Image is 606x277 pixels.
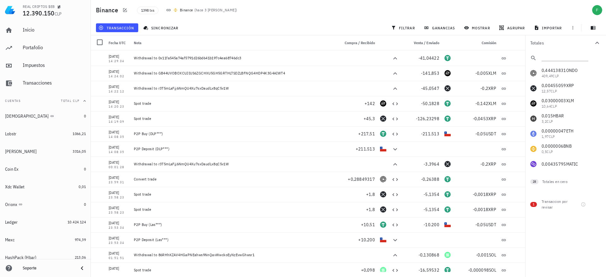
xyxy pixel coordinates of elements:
span: importar [535,25,562,30]
div: Nota [131,35,337,50]
button: ganancias [421,23,459,32]
span: filtrar [392,25,415,30]
div: P2P Deposit (Las***) [134,237,335,242]
div: Withdrawal to 86RHhKZAV4HGaPNEahws9NnQavWwckoEyNzEvwGhwsr1 [134,252,335,257]
div: P2P Deposit (DLP***) [134,146,335,151]
div: XRP-icon [444,161,451,167]
span: XLM [488,70,496,76]
div: CLP-icon [444,221,451,228]
div: USDT-icon [380,221,386,228]
span: -0,05 [475,131,486,137]
div: [DATE] [109,250,129,256]
span: 1398 txs [141,7,154,14]
div: Withdrawal to r3T5mLaFjj6NmQU4Xu7sxDaudLx8qC5v1W [134,86,335,91]
div: 14:29:34 [109,60,129,63]
span: -0,0018 [473,192,489,197]
div: XLM-icon [444,70,451,76]
span: sincronizar [145,25,178,30]
div: Orionx [5,202,17,207]
span: hace 3 [PERSON_NAME] [196,8,236,12]
div: Withdrawal to 0x11fa545a74af5791d26bd641b197c4ea68746dc3 [134,56,335,61]
span: Venta / Enviado [414,40,439,45]
div: CLP-icon [444,131,451,137]
div: Lobstr [5,131,17,137]
div: USDT-icon [444,176,451,182]
span: -0,142 [475,101,489,106]
a: Inicio [3,23,88,38]
a: Impuestos [3,58,88,73]
div: Binance [180,7,193,13]
div: Withdrawal to GB44UVOBOXCUJIUS6ZGCHXU5GH5GRTHLTSDZLBFNQG4HDP4K3G4AIWT4 [134,71,335,76]
div: Convert trade [134,177,335,182]
div: [DATE] [109,53,129,60]
div: 23:53:34 [109,241,129,245]
div: [DATE] [109,190,129,196]
div: Compra / Recibido [337,35,377,50]
span: -50,1828 [421,101,439,106]
span: -126,23298 [416,116,440,121]
div: [DATE] [109,205,129,211]
span: agrupar [500,25,525,30]
h1: Binance [96,5,121,15]
span: -0,26388 [421,176,439,182]
span: XRP [488,85,496,91]
div: [DATE] [109,68,129,75]
span: -0,005 [475,70,489,76]
span: 213,06 [75,255,86,260]
span: USDT [486,222,496,227]
div: 14:08:35 [109,135,129,138]
span: -0,130868 [419,252,439,258]
span: +10,51 [361,222,375,227]
span: 0,01 [79,184,86,189]
div: USDT-icon [444,191,451,197]
span: 28 [533,179,536,184]
div: 23:53:34 [109,226,129,229]
div: 23:59:31 [109,181,129,184]
div: 01:50:40 [109,272,129,275]
div: USDT-icon [380,131,386,137]
a: Coin Ex 0 [3,162,88,177]
div: [DATE] [109,129,129,135]
span: 3316,05 [73,149,86,154]
div: [DATE] [109,174,129,181]
span: 0 [84,202,86,207]
div: XLM-icon [380,100,386,107]
span: -41,04422 [419,55,439,61]
div: XRP-icon [380,115,386,122]
div: Totales [530,41,593,45]
a: Lobstr 1066,21 [3,126,88,141]
span: mostrar [465,25,490,30]
span: -10.200 [424,222,439,227]
div: XRP-icon [380,206,386,213]
div: 14:08:35 [109,150,129,154]
span: -3,3964 [424,161,439,167]
span: ganancias [425,25,455,30]
div: Portafolio [23,44,86,50]
div: Withdrawal to r3T5mLaFjj6NmQU4Xu7sxDaudLx8qC5v1W [134,162,335,167]
div: 14:20:23 [109,105,129,108]
div: 23:58:23 [109,211,129,214]
div: CLP-icon [380,237,386,243]
span: Comisión [482,40,496,45]
span: +10.200 [358,237,375,243]
a: Orionx 0 [3,197,88,212]
span: -5,1354 [424,207,439,212]
div: ONDO-icon [380,176,386,182]
span: -0,0018 [473,207,489,212]
div: Transaccion por revisar [542,199,568,210]
span: XRP [488,207,496,212]
a: Xdc Wallet 0,01 [3,179,88,194]
button: filtrar [389,23,419,32]
span: XRP [488,161,496,167]
div: Spot trade [134,101,335,106]
span: USDT [486,131,496,137]
span: 0 [84,167,86,171]
a: [PERSON_NAME] 3316,05 [3,144,88,159]
button: mostrar [461,23,494,32]
span: +0,098 [361,267,375,273]
span: Nota [134,40,141,45]
div: Spot trade [134,116,335,121]
span: CLP [55,11,62,17]
div: [DATE] [109,99,129,105]
button: importar [531,23,566,32]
